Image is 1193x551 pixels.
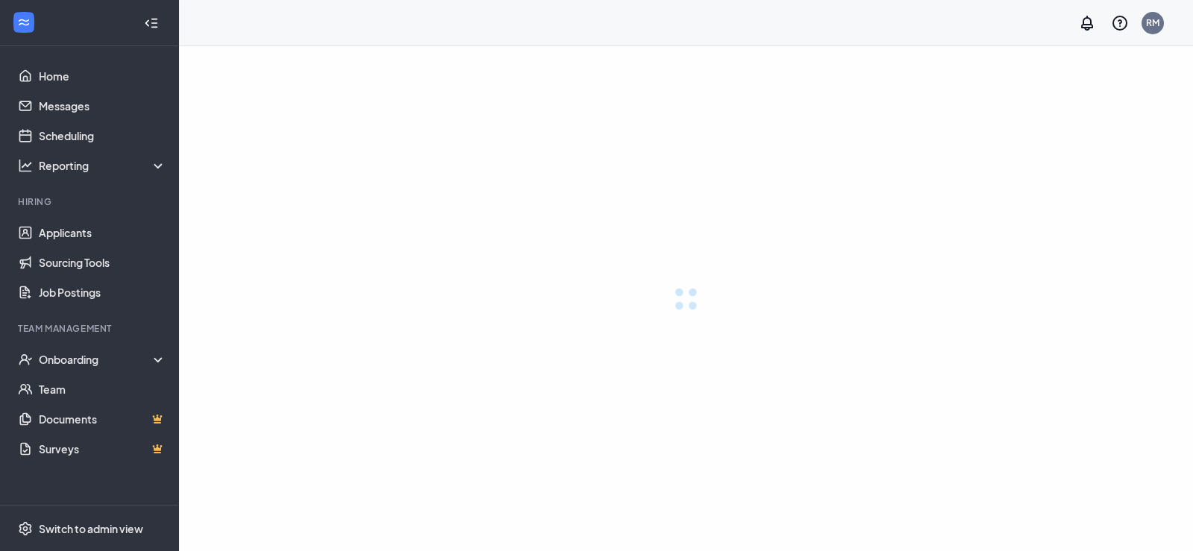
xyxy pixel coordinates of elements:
svg: QuestionInfo [1111,14,1129,32]
svg: Analysis [18,158,33,173]
svg: WorkstreamLogo [16,15,31,30]
svg: Notifications [1078,14,1096,32]
svg: UserCheck [18,352,33,367]
svg: Collapse [144,16,159,31]
a: Scheduling [39,121,166,151]
a: Applicants [39,218,166,248]
svg: Settings [18,521,33,536]
div: Hiring [18,195,163,208]
div: Switch to admin view [39,521,143,536]
a: Messages [39,91,166,121]
div: Onboarding [39,352,167,367]
div: Team Management [18,322,163,335]
a: Sourcing Tools [39,248,166,277]
div: Reporting [39,158,167,173]
a: Job Postings [39,277,166,307]
a: SurveysCrown [39,434,166,464]
a: DocumentsCrown [39,404,166,434]
div: RM [1146,16,1159,29]
a: Team [39,374,166,404]
a: Home [39,61,166,91]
